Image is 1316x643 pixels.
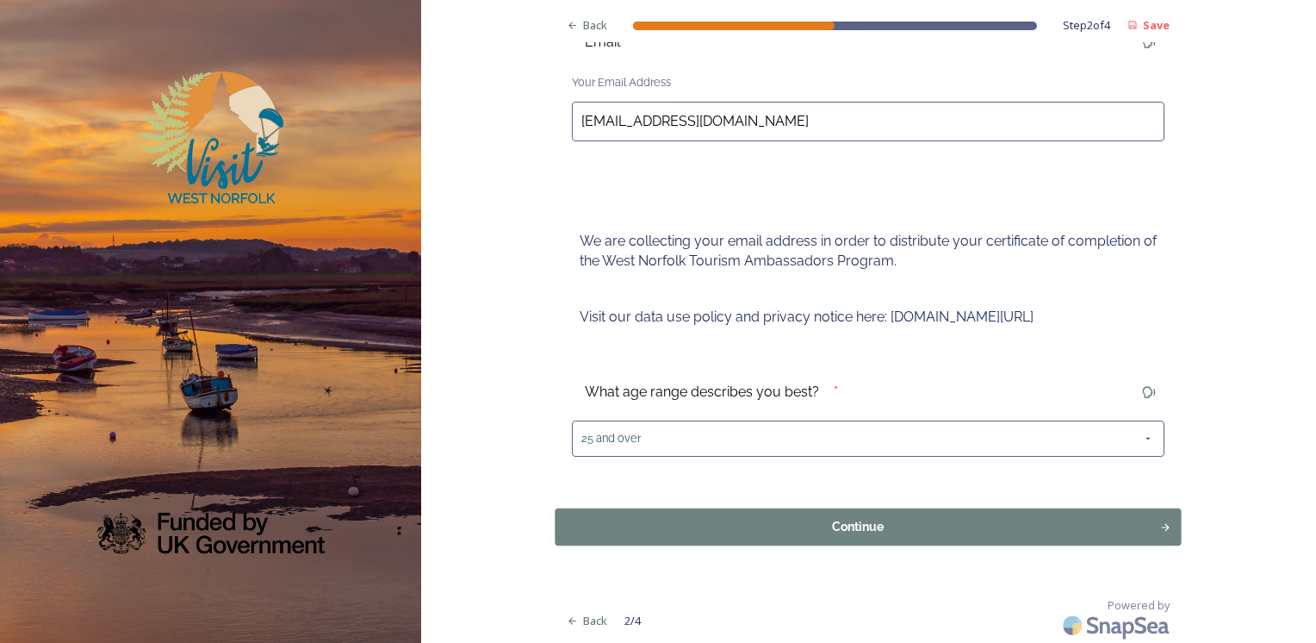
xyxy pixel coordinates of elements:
input: email@domain.com [572,102,1164,141]
p: We are collecting your email address in order to distribute your certificate of completion of the... [580,232,1157,271]
span: Step 2 of 4 [1063,17,1110,34]
span: 25 and over [581,430,641,446]
div: Continue [565,517,1151,535]
button: Continue [556,508,1182,545]
span: Back [583,613,607,629]
div: What age range describes you best? [572,372,832,413]
span: 2 / 4 [624,613,641,629]
div: Email [572,22,633,63]
span: Powered by [1108,597,1170,614]
p: Visit our data use policy and privacy notice here: [DOMAIN_NAME][URL] [580,308,1157,328]
span: Your Email Address [572,76,671,89]
span: Back [583,17,607,34]
strong: Save [1143,17,1170,33]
